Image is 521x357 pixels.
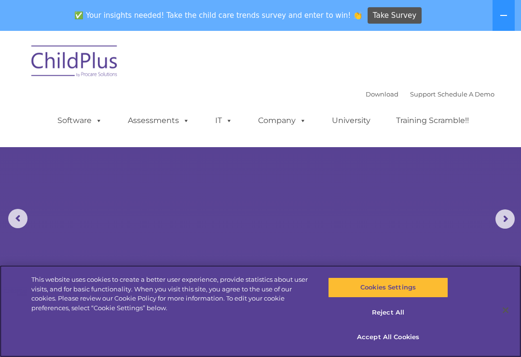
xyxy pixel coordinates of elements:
button: Accept All Cookies [328,327,448,347]
a: Schedule A Demo [438,90,494,98]
a: Download [366,90,398,98]
a: Support [410,90,436,98]
a: Company [248,111,316,130]
span: Take Survey [373,7,416,24]
a: Assessments [118,111,199,130]
button: Reject All [328,302,448,323]
button: Cookies Settings [328,277,448,298]
span: ✅ Your insights needed! Take the child care trends survey and enter to win! 👏 [71,6,366,25]
a: University [322,111,380,130]
a: Take Survey [368,7,422,24]
a: Training Scramble!! [386,111,479,130]
a: IT [206,111,242,130]
font: | [366,90,494,98]
img: ChildPlus by Procare Solutions [27,39,123,87]
button: Close [495,300,516,321]
div: This website uses cookies to create a better user experience, provide statistics about user visit... [31,275,313,313]
a: Software [48,111,112,130]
